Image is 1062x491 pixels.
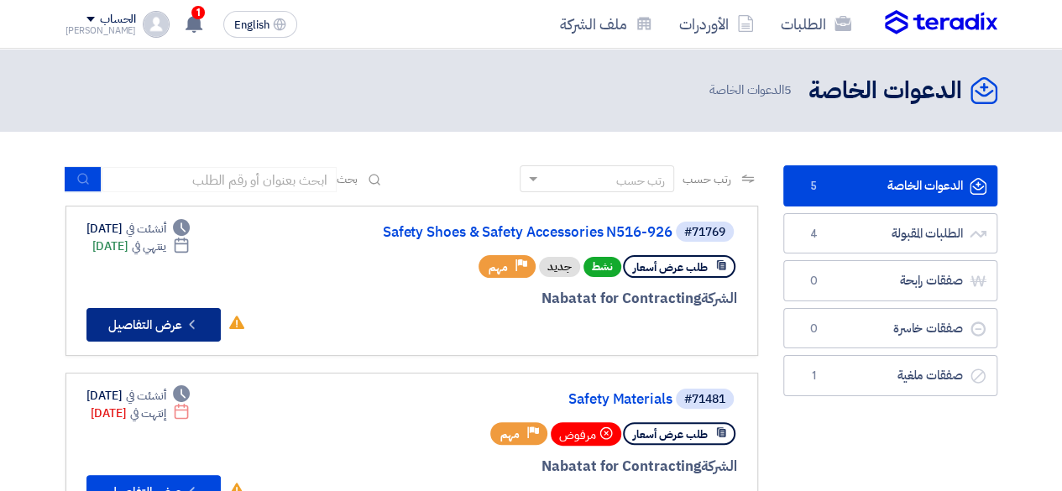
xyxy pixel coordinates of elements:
[143,11,170,38] img: profile_test.png
[783,165,997,206] a: الدعوات الخاصة5
[666,4,767,44] a: الأوردرات
[783,213,997,254] a: الطلبات المقبولة4
[500,426,520,442] span: مهم
[86,387,191,405] div: [DATE]
[804,226,824,243] span: 4
[683,170,730,188] span: رتب حسب
[102,167,337,192] input: ابحث بعنوان أو رقم الطلب
[337,225,672,240] a: Safety Shoes & Safety Accessories N516-926
[701,288,737,309] span: الشركة
[804,178,824,195] span: 5
[583,257,621,277] span: نشط
[783,260,997,301] a: صفقات رابحة0
[86,308,221,342] button: عرض التفاصيل
[804,321,824,337] span: 0
[784,81,792,99] span: 5
[100,13,136,27] div: الحساب
[92,238,191,255] div: [DATE]
[223,11,297,38] button: English
[616,172,665,190] div: رتب حسب
[126,387,166,405] span: أنشئت في
[783,308,997,349] a: صفقات خاسرة0
[234,19,269,31] span: English
[91,405,191,422] div: [DATE]
[701,456,737,477] span: الشركة
[539,257,580,277] div: جديد
[808,75,962,107] h2: الدعوات الخاصة
[191,6,205,19] span: 1
[337,170,358,188] span: بحث
[804,273,824,290] span: 0
[885,10,997,35] img: Teradix logo
[333,288,737,310] div: Nabatat for Contracting
[633,426,708,442] span: طلب عرض أسعار
[684,394,725,405] div: #71481
[333,456,737,478] div: Nabatat for Contracting
[86,220,191,238] div: [DATE]
[547,4,666,44] a: ملف الشركة
[633,259,708,275] span: طلب عرض أسعار
[684,227,725,238] div: #71769
[337,392,672,407] a: Safety Materials
[783,355,997,396] a: صفقات ملغية1
[132,238,166,255] span: ينتهي في
[804,368,824,384] span: 1
[709,81,795,100] span: الدعوات الخاصة
[551,422,621,446] div: مرفوض
[126,220,166,238] span: أنشئت في
[489,259,508,275] span: مهم
[65,26,137,35] div: [PERSON_NAME]
[767,4,865,44] a: الطلبات
[130,405,166,422] span: إنتهت في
